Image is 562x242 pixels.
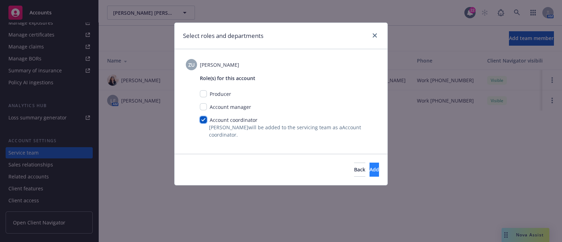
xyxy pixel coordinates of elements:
span: [PERSON_NAME] [200,61,239,68]
span: Account manager [210,104,251,110]
span: [PERSON_NAME] will be added to the servicing team as a Account coordinator . [209,124,376,138]
span: ZU [188,61,195,68]
span: Back [354,166,365,173]
button: Back [354,163,365,177]
span: Role(s) for this account [200,74,376,82]
span: Account coordinator [210,117,257,123]
h1: Select roles and departments [183,31,263,40]
span: Producer [210,91,231,97]
a: close [371,31,379,40]
span: Add [370,166,379,173]
button: Add [370,163,379,177]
